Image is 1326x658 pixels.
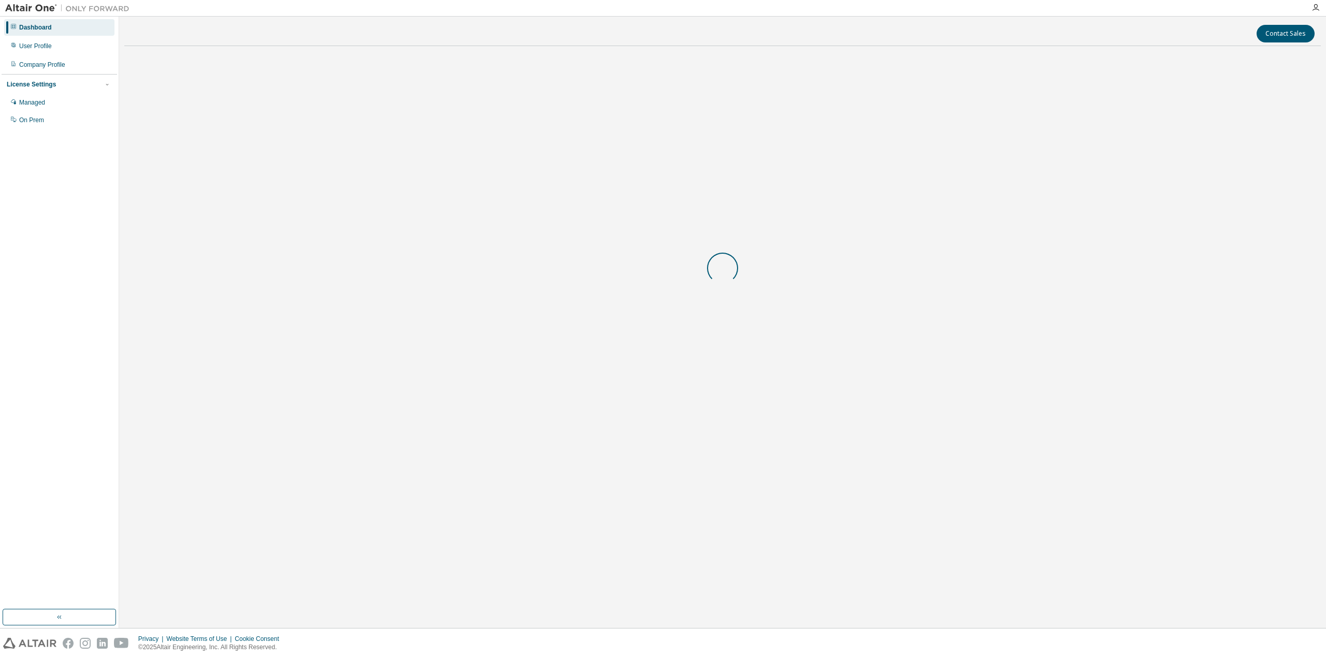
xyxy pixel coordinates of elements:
div: Company Profile [19,61,65,69]
p: © 2025 Altair Engineering, Inc. All Rights Reserved. [138,643,285,652]
div: License Settings [7,80,56,89]
button: Contact Sales [1257,25,1315,42]
div: Dashboard [19,23,52,32]
img: instagram.svg [80,638,91,649]
div: On Prem [19,116,44,124]
div: Privacy [138,635,166,643]
img: altair_logo.svg [3,638,56,649]
img: facebook.svg [63,638,74,649]
img: Altair One [5,3,135,13]
div: Cookie Consent [235,635,285,643]
div: Managed [19,98,45,107]
img: linkedin.svg [97,638,108,649]
div: Website Terms of Use [166,635,235,643]
img: youtube.svg [114,638,129,649]
div: User Profile [19,42,52,50]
